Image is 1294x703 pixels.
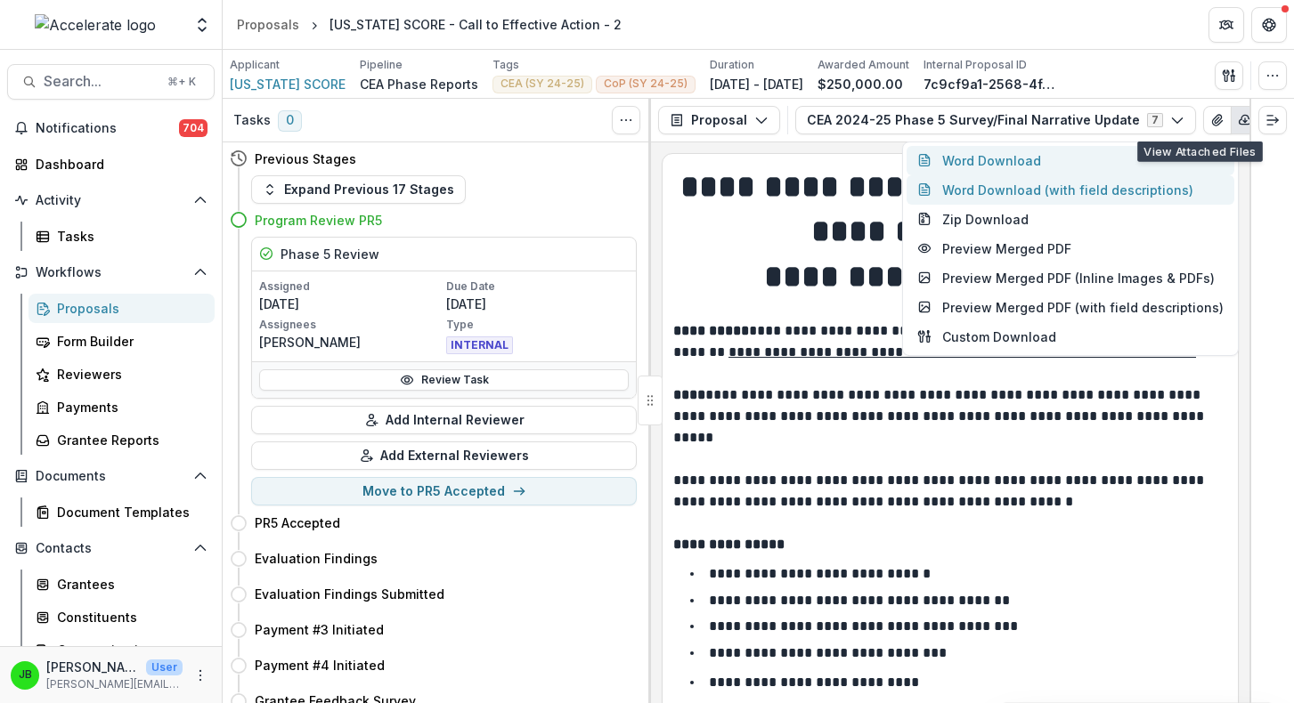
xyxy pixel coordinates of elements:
div: Tasks [57,227,200,246]
h4: PR5 Accepted [255,513,340,532]
a: Payments [28,392,215,422]
div: Payments [57,398,200,416]
p: [DATE] [259,295,443,313]
a: Form Builder [28,327,215,356]
p: Assigned [259,279,443,295]
p: $250,000.00 [818,75,903,93]
button: Expand right [1258,106,1287,134]
div: Proposals [237,15,299,34]
h4: Program Review PR5 [255,211,382,230]
button: Toggle View Cancelled Tasks [612,106,640,134]
p: Applicant [230,57,280,73]
div: Communications [57,641,200,659]
p: CEA Phase Reports [360,75,478,93]
h4: Evaluation Findings [255,549,378,568]
button: Open Contacts [7,534,215,562]
span: 704 [179,119,208,137]
a: [US_STATE] SCORE [230,75,346,93]
p: User [146,659,183,675]
span: Activity [36,193,186,208]
span: Search... [44,73,157,90]
button: Open Activity [7,186,215,214]
button: Add Internal Reviewer [251,406,637,434]
div: Jennifer Bronson [19,669,32,681]
button: Add External Reviewers [251,441,637,470]
a: Grantee Reports [28,425,215,455]
button: Notifications704 [7,114,215,142]
button: Open Workflows [7,258,215,287]
a: Proposals [230,12,306,37]
p: [DATE] - [DATE] [710,75,803,93]
a: Reviewers [28,360,215,389]
button: Proposal [658,106,780,134]
span: Documents [36,469,186,484]
div: Form Builder [57,332,200,351]
div: Dashboard [36,155,200,174]
button: Partners [1209,7,1244,43]
span: CEA (SY 24-25) [501,77,584,90]
div: [US_STATE] SCORE - Call to Effective Action - 2 [330,15,622,34]
a: Dashboard [7,149,215,179]
p: Type [446,317,630,333]
a: Constituents [28,602,215,632]
h5: Phase 5 Review [281,245,379,263]
p: Pipeline [360,57,403,73]
p: [PERSON_NAME][EMAIL_ADDRESS][PERSON_NAME][DOMAIN_NAME] [46,676,183,692]
p: Assignees [259,317,443,333]
button: Move to PR5 Accepted [251,477,637,505]
img: Accelerate logo [35,14,156,36]
h4: Evaluation Findings Submitted [255,585,444,603]
h3: Tasks [233,113,271,128]
span: CoP (SY 24-25) [604,77,688,90]
div: Document Templates [57,503,200,521]
p: Due Date [446,279,630,295]
button: More [190,665,211,686]
p: [PERSON_NAME] [259,333,443,351]
button: Expand Previous 17 Stages [251,175,466,204]
div: Reviewers [57,365,200,384]
button: Get Help [1251,7,1287,43]
p: Awarded Amount [818,57,909,73]
a: Review Task [259,369,629,391]
h4: Previous Stages [255,149,356,168]
a: Grantees [28,570,215,599]
button: Search... [7,64,215,100]
span: Notifications [36,121,179,136]
nav: breadcrumb [230,12,629,37]
h4: Payment #3 Initiated [255,620,384,639]
a: Tasks [28,222,215,251]
a: Communications [28,635,215,665]
div: Proposals [57,299,200,318]
p: Tags [492,57,519,73]
span: Workflows [36,265,186,280]
button: View Attached Files [1203,106,1232,134]
p: [DATE] [446,295,630,313]
a: Proposals [28,294,215,323]
h4: Payment #4 Initiated [255,656,385,675]
button: CEA 2024-25 Phase 5 Survey/Final Narrative Update7 [795,106,1196,134]
div: Grantees [57,575,200,594]
a: Document Templates [28,497,215,527]
div: Constituents [57,608,200,626]
p: Duration [710,57,754,73]
span: INTERNAL [446,336,513,354]
button: Open Documents [7,462,215,490]
p: 7c9cf9a1-2568-4f46-9f02-bd6bb4f76352 [924,75,1057,93]
button: Open entity switcher [190,7,215,43]
span: Contacts [36,541,186,556]
div: Grantee Reports [57,431,200,449]
p: [PERSON_NAME] [46,658,139,676]
span: 0 [278,110,302,132]
div: ⌘ + K [164,72,199,92]
p: Internal Proposal ID [924,57,1027,73]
